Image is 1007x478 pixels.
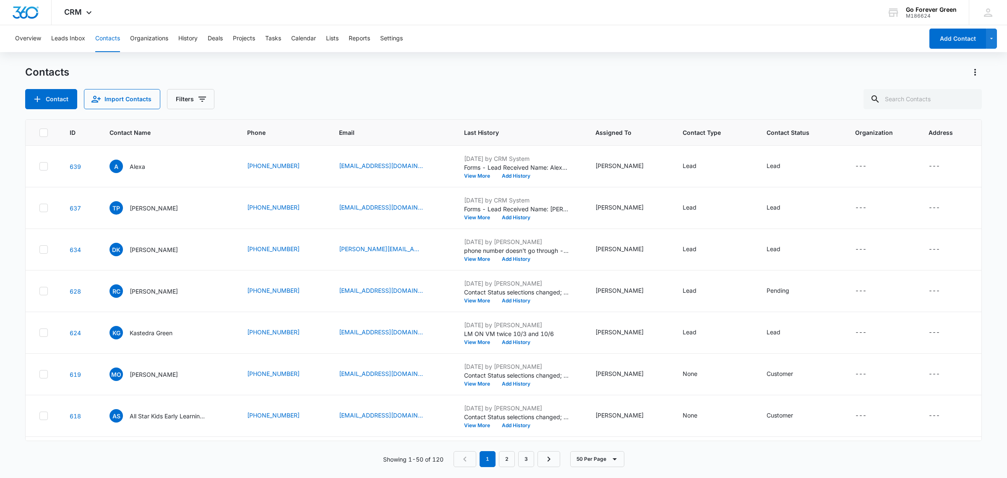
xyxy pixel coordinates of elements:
[339,328,423,336] a: [EMAIL_ADDRESS][DOMAIN_NAME]
[247,161,300,170] a: [PHONE_NUMBER]
[247,328,300,336] a: [PHONE_NUMBER]
[929,244,940,255] div: ---
[247,161,315,171] div: Phone - (941) 448-6411 - Select to Edit Field
[767,161,796,171] div: Contact Status - Lead - Select to Edit Field
[464,163,569,172] p: Forms - Lead Received Name: Alexa Email: [EMAIL_ADDRESS][DOMAIN_NAME] Phone: [PHONE_NUMBER] How c...
[929,161,955,171] div: Address - - Select to Edit Field
[464,154,569,163] p: [DATE] by CRM System
[25,66,69,79] h1: Contacts
[464,340,496,345] button: View More
[265,25,281,52] button: Tasks
[70,163,81,170] a: Navigate to contact details page for Alexa
[929,411,955,421] div: Address - - Select to Edit Field
[767,203,796,213] div: Contact Status - Lead - Select to Edit Field
[247,203,300,212] a: [PHONE_NUMBER]
[110,201,193,215] div: Contact Name - Tim Petsky - Select to Edit Field
[233,25,255,52] button: Projects
[864,89,982,109] input: Search Contacts
[95,25,120,52] button: Contacts
[929,328,955,338] div: Address - - Select to Edit Field
[247,286,300,295] a: [PHONE_NUMBER]
[496,381,536,386] button: Add History
[339,286,423,295] a: [EMAIL_ADDRESS][DOMAIN_NAME]
[464,371,569,380] p: Contact Status selections changed; None was removed and Customer was added.
[247,369,300,378] a: [PHONE_NUMBER]
[464,128,563,137] span: Last History
[110,326,188,339] div: Contact Name - Kastedra Green - Select to Edit Field
[929,244,955,255] div: Address - - Select to Edit Field
[110,201,123,215] span: TP
[70,412,81,420] a: Navigate to contact details page for All Star Kids Early Learning Center 2 LLC
[464,381,496,386] button: View More
[339,203,423,212] a: [EMAIL_ADDRESS][DOMAIN_NAME]
[339,286,438,296] div: Email - rdcranejr@gmail.com - Select to Edit Field
[70,205,81,212] a: Navigate to contact details page for Tim Petsky
[464,257,496,262] button: View More
[595,411,644,420] div: [PERSON_NAME]
[855,244,882,255] div: Organization - - Select to Edit Field
[595,161,659,171] div: Assigned To - Yvette Perez - Select to Edit Field
[855,161,882,171] div: Organization - - Select to Edit Field
[767,244,780,253] div: Lead
[595,244,659,255] div: Assigned To - Yvette Perez - Select to Edit Field
[855,286,866,296] div: ---
[683,411,712,421] div: Contact Type - None - Select to Edit Field
[464,196,569,205] p: [DATE] by CRM System
[110,243,193,256] div: Contact Name - Donald Kohs - Select to Edit Field
[767,411,793,420] div: Customer
[968,66,982,79] button: Actions
[70,329,81,336] a: Navigate to contact details page for Kastedra Green
[855,203,882,213] div: Organization - - Select to Edit Field
[339,161,423,170] a: [EMAIL_ADDRESS][DOMAIN_NAME]
[683,161,712,171] div: Contact Type - Lead - Select to Edit Field
[929,369,940,379] div: ---
[683,244,697,253] div: Lead
[110,284,123,298] span: RC
[767,286,804,296] div: Contact Status - Pending - Select to Edit Field
[683,161,697,170] div: Lead
[595,286,659,296] div: Assigned To - Yvette Perez - Select to Edit Field
[855,161,866,171] div: ---
[247,244,315,255] div: Phone - (937) 328-5194 - Select to Edit Field
[929,369,955,379] div: Address - - Select to Edit Field
[464,215,496,220] button: View More
[464,298,496,303] button: View More
[906,6,957,13] div: account name
[595,203,659,213] div: Assigned To - Yvette Perez - Select to Edit Field
[855,203,866,213] div: ---
[247,244,300,253] a: [PHONE_NUMBER]
[454,451,560,467] nav: Pagination
[929,411,940,421] div: ---
[855,411,866,421] div: ---
[247,369,315,379] div: Phone - (561) 301-7606 - Select to Edit Field
[595,203,644,212] div: [PERSON_NAME]
[339,411,438,421] div: Email - allstarkidslox@gmail.com - Select to Edit Field
[15,25,41,52] button: Overview
[464,329,569,338] p: LM ON VM twice 10/3 and 10/6
[929,203,955,213] div: Address - - Select to Edit Field
[464,246,569,255] p: phone number doesn't go through - sent email
[496,257,536,262] button: Add History
[291,25,316,52] button: Calendar
[70,128,77,137] span: ID
[464,288,569,297] p: Contact Status selections changed; Lead was removed and Pending was added.
[767,161,780,170] div: Lead
[339,244,423,253] a: [PERSON_NAME][EMAIL_ADDRESS][PERSON_NAME][DOMAIN_NAME]
[496,215,536,220] button: Add History
[247,203,315,213] div: Phone - (443) 991-9283 - Select to Edit Field
[518,451,534,467] a: Page 3
[595,244,644,253] div: [PERSON_NAME]
[499,451,515,467] a: Page 2
[110,128,214,137] span: Contact Name
[929,286,940,296] div: ---
[496,298,536,303] button: Add History
[70,371,81,378] a: Navigate to contact details page for Michelle ONEILL
[339,128,432,137] span: Email
[767,328,780,336] div: Lead
[383,455,443,464] p: Showing 1-50 of 120
[464,423,496,428] button: View More
[537,451,560,467] a: Next Page
[595,286,644,295] div: [PERSON_NAME]
[929,286,955,296] div: Address - - Select to Edit Field
[595,128,651,137] span: Assigned To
